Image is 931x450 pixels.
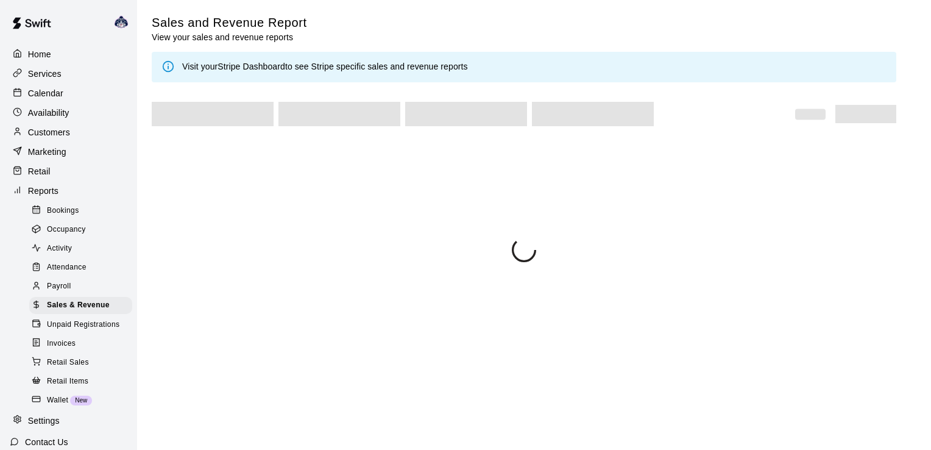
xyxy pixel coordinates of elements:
a: Calendar [10,84,127,102]
div: Occupancy [29,221,132,238]
a: Reports [10,182,127,200]
span: Invoices [47,338,76,350]
a: Availability [10,104,127,122]
span: Wallet [47,395,68,407]
span: Sales & Revenue [47,299,110,312]
span: Retail Items [47,376,88,388]
p: Contact Us [25,436,68,448]
p: Customers [28,126,70,138]
p: Settings [28,415,60,427]
a: Retail Sales [29,353,137,372]
div: Sales & Revenue [29,297,132,314]
a: WalletNew [29,391,137,410]
a: Customers [10,123,127,141]
p: Availability [28,107,69,119]
a: Unpaid Registrations [29,315,137,334]
p: Calendar [28,87,63,99]
a: Settings [10,412,127,430]
p: Home [28,48,51,60]
div: Retail Items [29,373,132,390]
span: Activity [47,243,72,255]
div: Bookings [29,202,132,220]
a: Sales & Revenue [29,296,137,315]
a: Services [10,65,127,83]
a: Occupancy [29,220,137,239]
a: Retail Items [29,372,137,391]
p: View your sales and revenue reports [152,31,307,43]
span: Attendance [47,262,87,274]
img: Larry Yurkonis [114,15,129,29]
span: Occupancy [47,224,86,236]
div: Payroll [29,278,132,295]
p: Marketing [28,146,66,158]
div: WalletNew [29,392,132,409]
div: Larry Yurkonis [112,10,137,34]
div: Activity [29,240,132,257]
div: Retail Sales [29,354,132,371]
span: Payroll [47,280,71,293]
a: Stripe Dashboard [218,62,285,71]
a: Invoices [29,334,137,353]
a: Attendance [29,259,137,277]
p: Reports [28,185,58,197]
span: Bookings [47,205,79,217]
div: Visit your to see Stripe specific sales and revenue reports [182,60,468,74]
a: Payroll [29,277,137,296]
span: Retail Sales [47,357,89,369]
a: Bookings [29,201,137,220]
span: New [70,397,92,404]
div: Invoices [29,335,132,352]
a: Activity [29,240,137,259]
span: Unpaid Registrations [47,319,119,331]
p: Services [28,68,62,80]
a: Home [10,45,127,63]
p: Retail [28,165,51,177]
h5: Sales and Revenue Report [152,15,307,31]
a: Marketing [10,143,127,161]
div: Unpaid Registrations [29,316,132,334]
div: Attendance [29,259,132,276]
a: Retail [10,162,127,180]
